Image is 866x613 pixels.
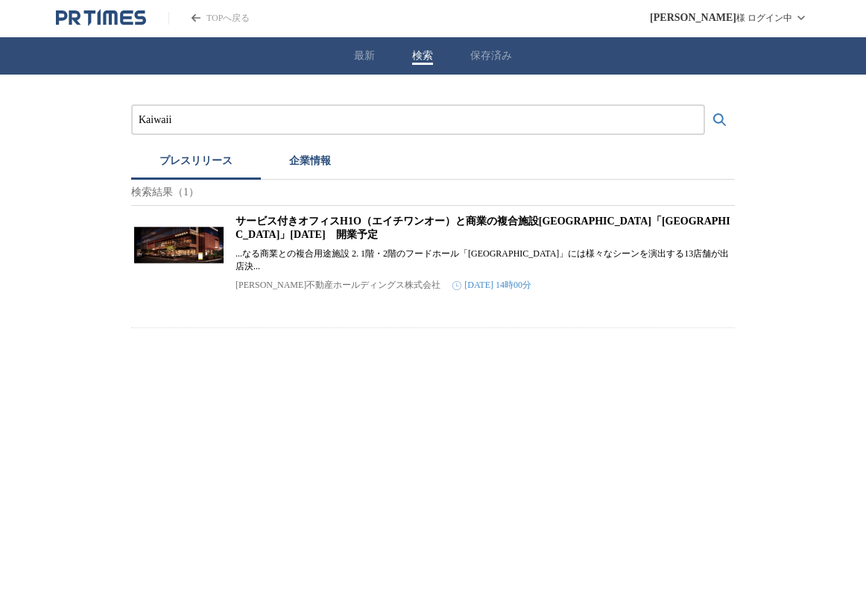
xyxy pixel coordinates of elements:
[261,147,359,180] button: 企業情報
[650,12,736,24] span: [PERSON_NAME]
[470,49,512,63] button: 保存済み
[705,105,735,135] button: 検索する
[236,248,732,273] p: ...なる商業との複合用途施設 2. 1階・2階のフードホール「[GEOGRAPHIC_DATA]」には様々なシーンを演出する13店舗が出店決...
[412,49,433,63] button: 検索
[168,12,250,25] a: PR TIMESのトップページはこちら
[56,9,146,27] a: PR TIMESのトップページはこちら
[131,147,261,180] button: プレスリリース
[236,279,440,292] p: [PERSON_NAME]不動産ホールディングス株式会社
[139,112,698,128] input: プレスリリースおよび企業を検索する
[354,49,375,63] button: 最新
[134,215,224,274] img: サービス付きオフィスH1O（エイチワンオー）と商業の複合施設フードホール「kaiwaii akasaka」2025年10月29日 開業予定
[452,279,531,292] time: [DATE] 14時00分
[236,216,730,240] a: サービス付きオフィスH1O（エイチワンオー）と商業の複合施設[GEOGRAPHIC_DATA]「[GEOGRAPHIC_DATA]」[DATE] 開業予定
[131,180,735,206] p: 検索結果（1）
